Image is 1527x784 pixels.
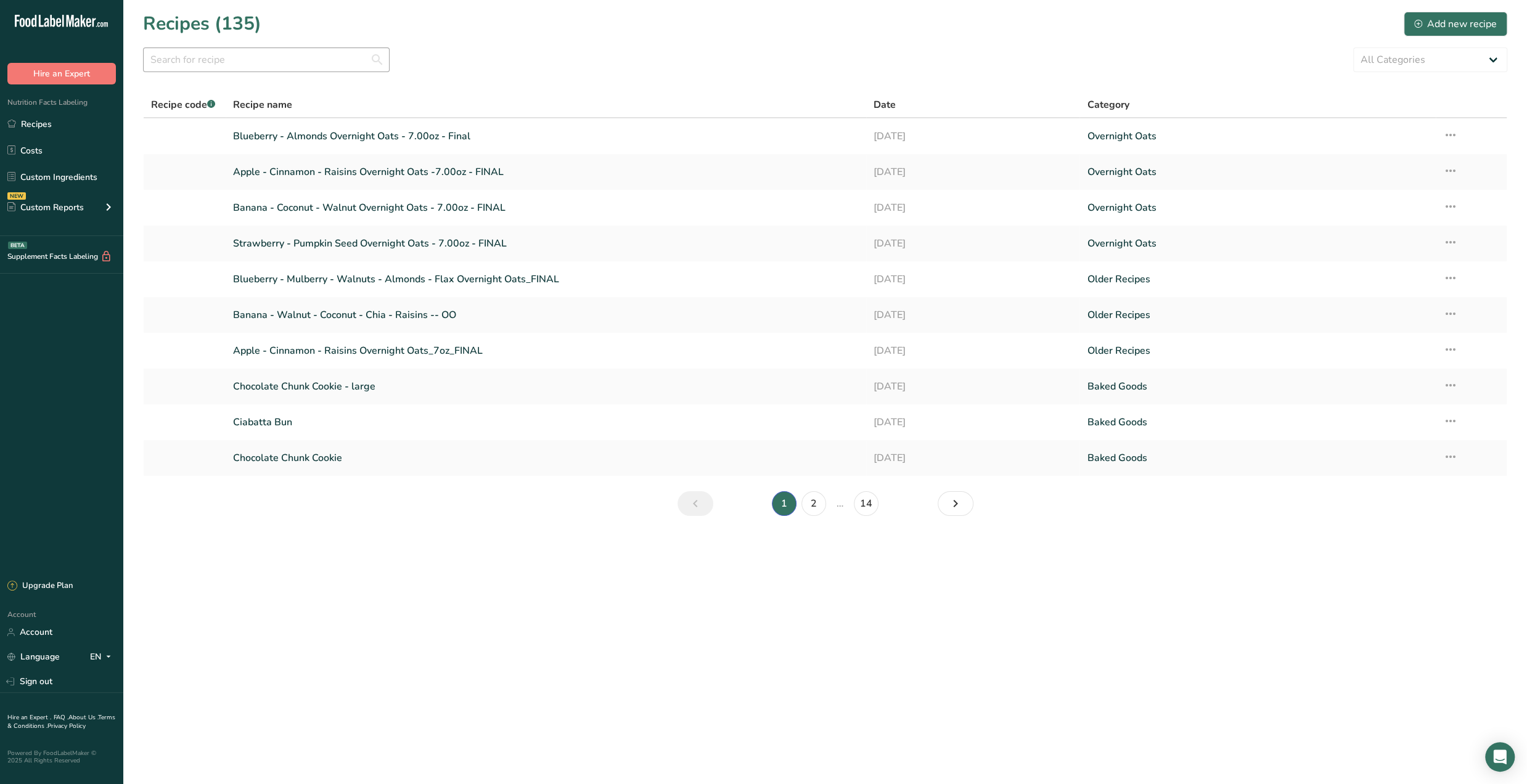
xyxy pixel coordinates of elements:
a: Chocolate Chunk Cookie - large [233,374,859,399]
div: NEW [7,192,26,200]
a: [DATE] [874,231,1072,256]
a: [DATE] [874,195,1072,221]
a: [DATE] [874,266,1072,292]
button: Add new recipe [1404,12,1507,36]
a: Overnight Oats [1087,231,1428,256]
a: Older Recipes [1087,266,1428,292]
a: Page 14. [854,491,878,516]
a: About Us . [68,713,98,722]
a: Blueberry - Mulberry - Walnuts - Almonds - Flax Overnight Oats_FINAL [233,266,859,292]
span: Category [1087,97,1129,112]
a: Overnight Oats [1087,123,1428,149]
div: Powered By FoodLabelMaker © 2025 All Rights Reserved [7,749,116,764]
a: Older Recipes [1087,338,1428,364]
span: Recipe name [233,97,292,112]
div: BETA [8,242,27,249]
a: Page 2. [801,491,826,516]
a: [DATE] [874,338,1072,364]
a: Banana - Walnut - Coconut - Chia - Raisins -- OO [233,302,859,328]
a: [DATE] [874,302,1072,328]
span: Date [874,97,896,112]
input: Search for recipe [143,47,390,72]
a: [DATE] [874,123,1072,149]
a: Baked Goods [1087,374,1428,399]
a: FAQ . [54,713,68,722]
a: Terms & Conditions . [7,713,115,730]
a: Banana - Coconut - Walnut Overnight Oats - 7.00oz - FINAL [233,195,859,221]
a: Strawberry - Pumpkin Seed Overnight Oats - 7.00oz - FINAL [233,231,859,256]
a: Ciabatta Bun [233,409,859,435]
a: [DATE] [874,445,1072,471]
a: [DATE] [874,374,1072,399]
a: Overnight Oats [1087,195,1428,221]
div: Custom Reports [7,201,84,214]
a: Baked Goods [1087,445,1428,471]
a: Previous page [678,491,713,516]
div: Add new recipe [1414,17,1497,31]
a: Chocolate Chunk Cookie [233,445,859,471]
a: [DATE] [874,409,1072,435]
a: Blueberry - Almonds Overnight Oats - 7.00oz - Final [233,123,859,149]
a: Older Recipes [1087,302,1428,328]
a: Privacy Policy [47,722,86,730]
a: Next page [938,491,973,516]
div: Upgrade Plan [7,580,73,592]
a: Apple - Cinnamon - Raisins Overnight Oats_7oz_FINAL [233,338,859,364]
a: Hire an Expert . [7,713,51,722]
div: EN [90,650,116,664]
a: Overnight Oats [1087,159,1428,185]
a: [DATE] [874,159,1072,185]
h1: Recipes (135) [143,10,261,38]
span: Recipe code [151,98,215,112]
a: Baked Goods [1087,409,1428,435]
a: Apple - Cinnamon - Raisins Overnight Oats -7.00oz - FINAL [233,159,859,185]
button: Hire an Expert [7,63,116,84]
div: Open Intercom Messenger [1485,742,1515,772]
a: Language [7,646,60,668]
